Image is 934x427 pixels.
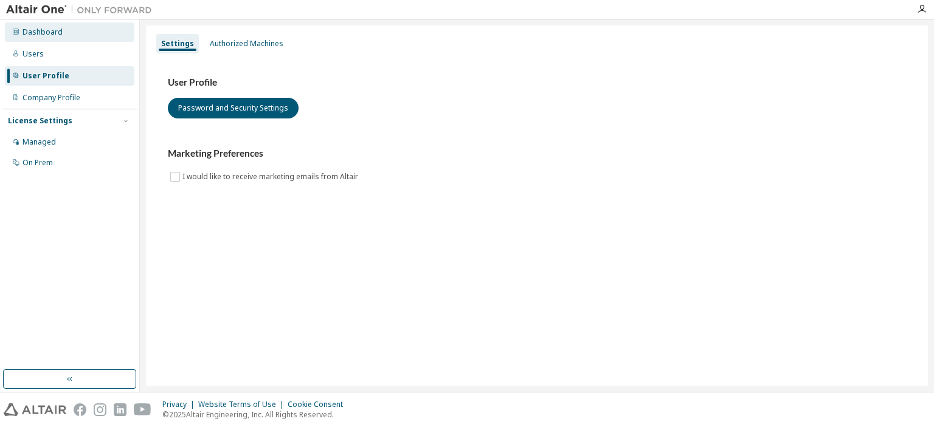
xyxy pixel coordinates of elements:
[134,403,151,416] img: youtube.svg
[22,93,80,103] div: Company Profile
[210,39,283,49] div: Authorized Machines
[22,71,69,81] div: User Profile
[168,77,906,89] h3: User Profile
[22,27,63,37] div: Dashboard
[94,403,106,416] img: instagram.svg
[162,400,198,409] div: Privacy
[74,403,86,416] img: facebook.svg
[168,148,906,160] h3: Marketing Preferences
[182,169,361,184] label: I would like to receive marketing emails from Altair
[22,49,44,59] div: Users
[114,403,126,416] img: linkedin.svg
[6,4,158,16] img: Altair One
[198,400,288,409] div: Website Terms of Use
[22,137,56,147] div: Managed
[22,158,53,168] div: On Prem
[8,116,72,126] div: License Settings
[161,39,194,49] div: Settings
[4,403,66,416] img: altair_logo.svg
[288,400,350,409] div: Cookie Consent
[168,98,299,118] button: Password and Security Settings
[162,409,350,420] p: © 2025 Altair Engineering, Inc. All Rights Reserved.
